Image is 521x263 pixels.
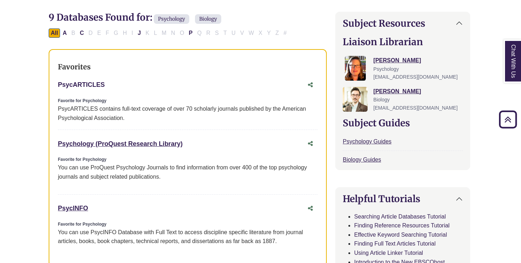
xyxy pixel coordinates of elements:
[195,14,221,24] span: Biology
[343,157,381,163] a: Biology Guides
[354,250,423,256] a: Using Article Linker Tutorial
[303,202,318,215] button: Share this database
[373,88,421,94] a: [PERSON_NAME]
[58,81,105,88] a: PsycARTICLES
[60,28,69,38] button: Filter Results A
[49,28,60,38] button: All
[343,87,368,112] img: Greg Rosauer
[336,188,470,210] button: Helpful Tutorials
[58,98,318,104] div: Favorite for Psychology
[303,78,318,92] button: Share this database
[354,222,450,228] a: Finding Reference Resources Tutorial
[58,228,318,246] div: You can use PsycINFO Database with Full Text to access discipline specific literature from journa...
[187,28,195,38] button: Filter Results P
[336,12,470,35] button: Subject Resources
[58,63,318,71] h3: Favorites
[343,117,463,128] h2: Subject Guides
[58,163,318,181] p: You can use ProQuest Psychology Journals to find information from over 400 of the top psychology ...
[373,66,399,72] span: Psychology
[78,28,86,38] button: Filter Results C
[49,30,289,36] div: Alpha-list to filter by first letter of database name
[373,74,457,80] span: [EMAIL_ADDRESS][DOMAIN_NAME]
[373,57,421,63] a: [PERSON_NAME]
[343,138,391,144] a: Psychology Guides
[354,214,446,220] a: Searching Article Databases Tutorial
[345,56,366,81] img: Jessica Moore
[58,104,318,122] div: PsycARTICLES contains full-text coverage of over 70 scholarly journals published by the American ...
[136,28,143,38] button: Filter Results J
[58,156,318,163] div: Favorite for Psychology
[154,14,189,24] span: Psychology
[58,221,318,228] div: Favorite for Psychology
[58,205,88,212] a: PsycINFO
[354,241,435,247] a: Finding Full Text Articles Tutorial
[58,140,183,147] a: Psychology (ProQuest Research Library)
[303,137,318,151] button: Share this database
[354,232,447,238] a: Effective Keyword Searching Tutorial
[373,97,390,102] span: Biology
[343,36,463,47] h2: Liaison Librarian
[49,11,152,23] span: 9 Databases Found for:
[496,115,519,124] a: Back to Top
[373,105,457,111] span: [EMAIL_ADDRESS][DOMAIN_NAME]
